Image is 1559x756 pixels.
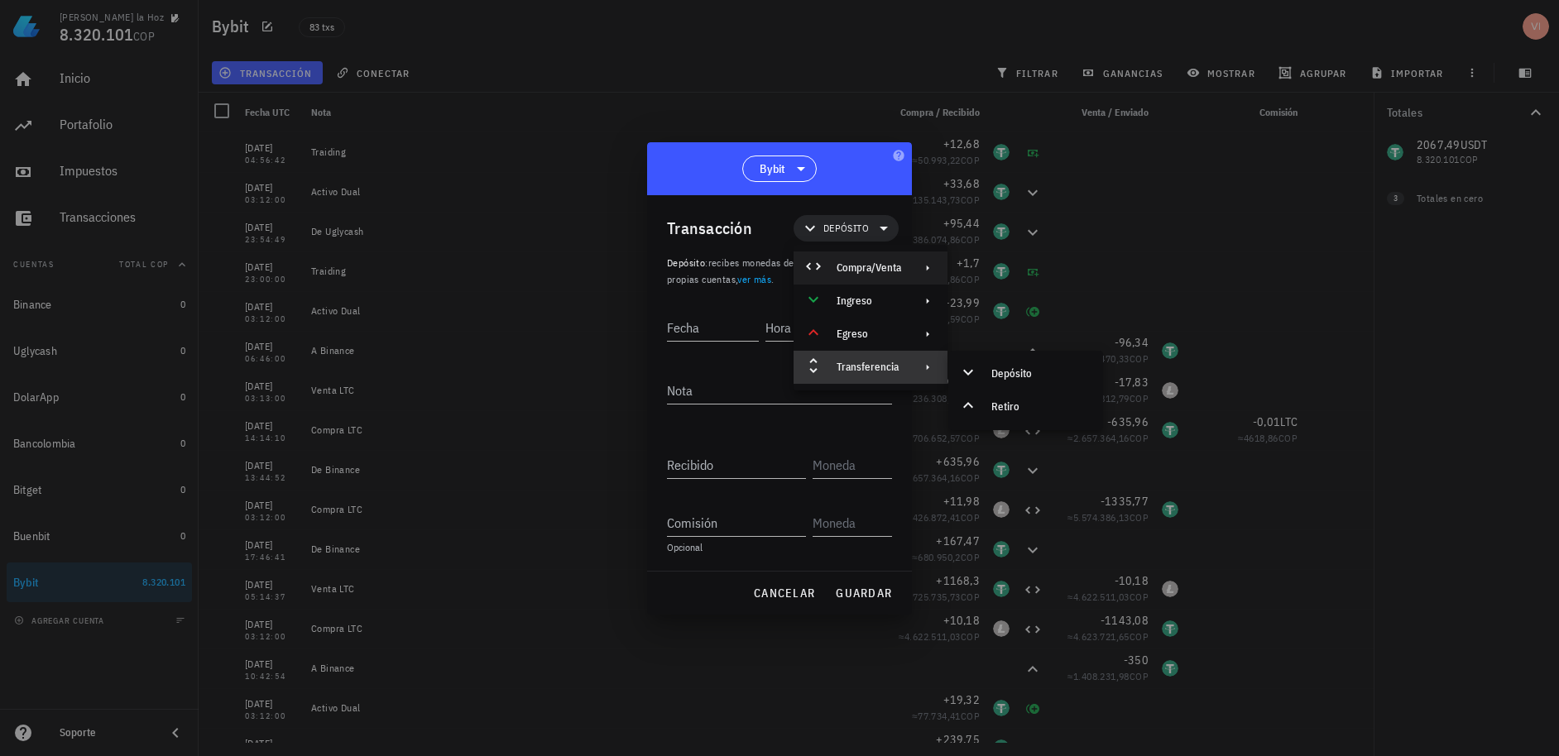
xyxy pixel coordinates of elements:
[794,285,947,318] div: Ingreso
[837,361,901,374] div: Transferencia
[837,328,901,341] div: Egreso
[837,261,901,275] div: Compra/Venta
[823,220,869,237] span: Depósito
[737,273,771,285] a: ver más
[835,586,892,600] span: guardar
[667,543,892,553] div: Opcional
[813,452,889,478] input: Moneda
[760,160,785,177] span: Bybit
[794,351,947,384] div: Transferencia
[746,578,822,608] button: cancelar
[753,586,815,600] span: cancelar
[667,256,705,269] span: Depósito
[794,318,947,351] div: Egreso
[794,251,947,285] div: Compra/Venta
[991,367,1090,380] div: Depósito
[837,294,901,308] div: Ingreso
[667,256,857,285] span: recibes monedas desde una de tus propias cuentas, .
[667,255,892,288] p: :
[667,215,752,242] div: Transacción
[828,578,899,608] button: guardar
[813,510,889,536] input: Moneda
[991,400,1090,414] div: Retiro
